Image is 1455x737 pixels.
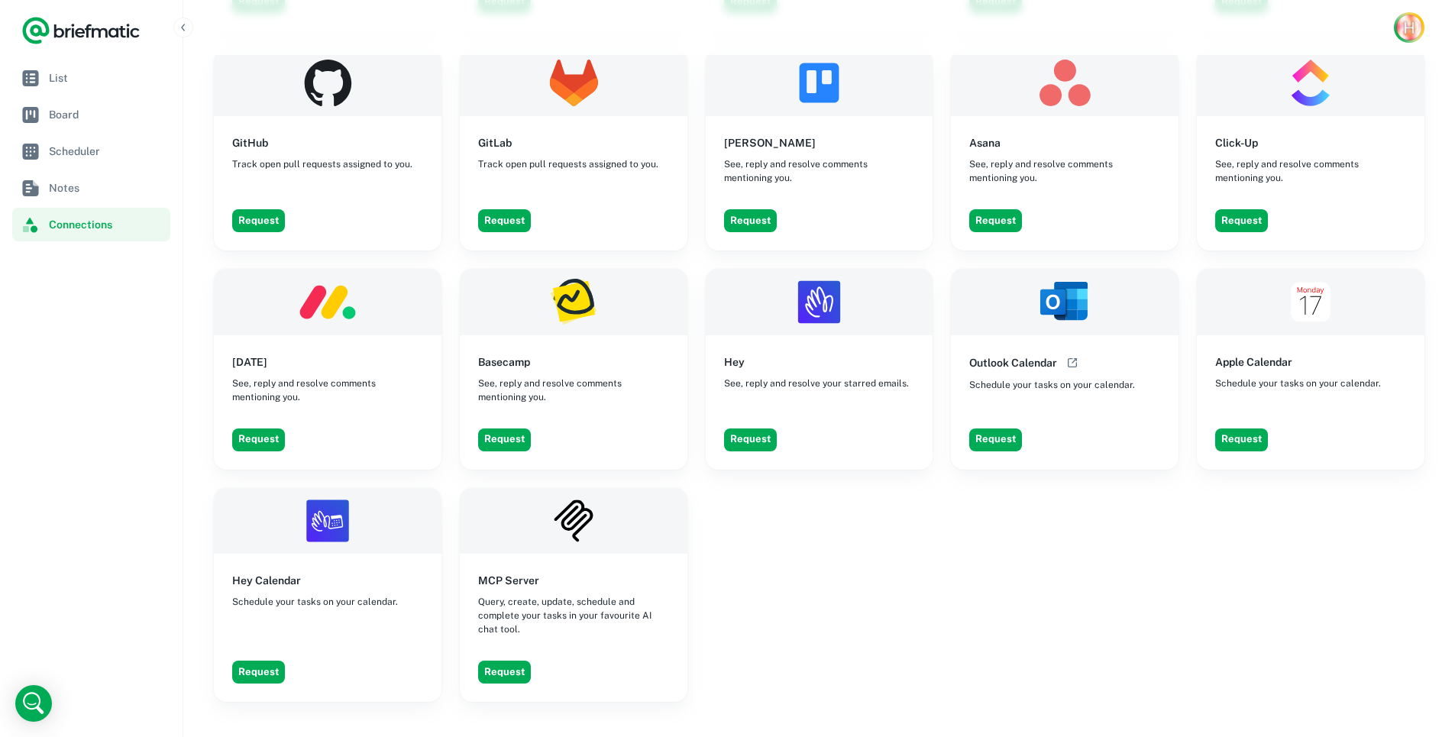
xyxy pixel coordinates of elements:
[1063,354,1082,372] button: Open help documentation
[21,15,141,46] a: Logo
[1394,12,1424,43] button: Account button
[969,209,1022,232] button: Request
[1215,209,1268,232] button: Request
[232,157,412,171] span: Track open pull requests assigned to you.
[1215,377,1381,390] span: Schedule your tasks on your calendar.
[12,171,170,205] a: Notes
[478,572,539,589] h6: MCP Server
[214,269,441,335] img: Monday
[1215,354,1292,370] h6: Apple Calendar
[460,488,687,554] img: MCP Server
[1215,428,1268,451] button: Request
[478,377,669,404] span: See, reply and resolve comments mentioning you.
[460,50,687,116] img: GitLab
[49,69,164,86] span: List
[969,378,1135,392] span: Schedule your tasks on your calendar.
[49,106,164,123] span: Board
[478,428,531,451] button: Request
[1215,134,1258,151] h6: Click-Up
[214,488,441,554] img: Hey Calendar
[724,354,745,370] h6: Hey
[460,269,687,335] img: Basecamp
[706,269,933,335] img: Hey
[1396,15,1422,40] img: Hisham Issak
[49,143,164,160] span: Scheduler
[15,685,52,722] div: Open Intercom Messenger
[724,377,909,390] span: See, reply and resolve your starred emails.
[478,354,530,370] h6: Basecamp
[951,269,1179,335] img: Outlook Calendar
[724,134,816,151] h6: [PERSON_NAME]
[232,209,285,232] button: Request
[478,209,531,232] button: Request
[232,377,423,404] span: See, reply and resolve comments mentioning you.
[49,179,164,196] span: Notes
[969,157,1160,185] span: See, reply and resolve comments mentioning you.
[232,572,301,589] h6: Hey Calendar
[969,354,1057,371] h6: Outlook Calendar
[724,428,777,451] button: Request
[706,50,933,116] img: Trello
[12,134,170,168] a: Scheduler
[232,428,285,451] button: Request
[12,208,170,241] a: Connections
[478,134,512,151] h6: GitLab
[12,61,170,95] a: List
[232,661,285,684] button: Request
[214,50,441,116] img: GitHub
[951,50,1179,116] img: Asana
[1215,157,1406,185] span: See, reply and resolve comments mentioning you.
[724,157,915,185] span: See, reply and resolve comments mentioning you.
[232,595,398,609] span: Schedule your tasks on your calendar.
[232,134,268,151] h6: GitHub
[724,209,777,232] button: Request
[49,216,164,233] span: Connections
[12,98,170,131] a: Board
[232,354,267,370] h6: [DATE]
[1197,269,1424,335] img: Apple Calendar
[478,661,531,684] button: Request
[478,595,669,636] span: Query, create, update, schedule and complete your tasks in your favourite AI chat tool.
[1197,50,1424,116] img: Click-Up
[969,428,1022,451] button: Request
[969,134,1001,151] h6: Asana
[478,157,658,171] span: Track open pull requests assigned to you.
